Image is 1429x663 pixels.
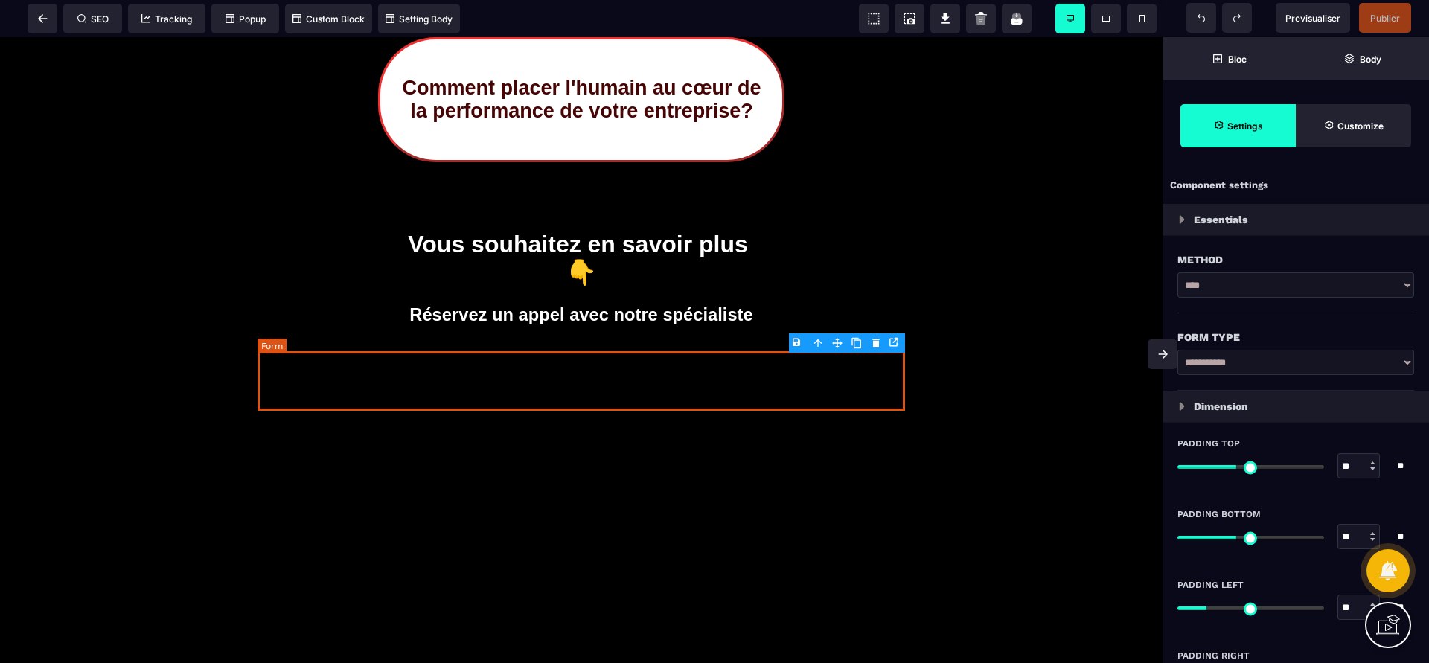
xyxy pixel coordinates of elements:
[1180,104,1296,147] span: Settings
[1296,104,1411,147] span: Open Style Manager
[504,437,658,449] span: Insert here your custom code
[1228,54,1247,65] strong: Bloc
[1227,121,1263,132] strong: Settings
[1163,171,1429,200] div: Component settings
[1179,215,1185,224] img: loading
[1370,13,1400,24] span: Publier
[77,13,109,25] span: SEO
[1194,397,1248,415] p: Dimension
[391,32,773,93] h1: Comment placer l'humain au cœur de la performance de votre entreprise?
[1177,579,1244,591] span: Padding Left
[1337,121,1384,132] strong: Customize
[886,334,905,350] div: Open the link Modal
[292,13,365,25] span: Custom Block
[258,186,905,257] h1: Vous souhaitez en savoir plus 👇
[1177,251,1414,269] div: Method
[1296,37,1429,80] span: Open Layer Manager
[1360,54,1381,65] strong: Body
[1276,3,1350,33] span: Preview
[895,4,924,33] span: Screenshot
[1285,13,1340,24] span: Previsualiser
[1179,402,1185,411] img: loading
[1177,508,1261,520] span: Padding Bottom
[1163,37,1296,80] span: Open Blocks
[1177,328,1414,346] div: Form Type
[141,13,192,25] span: Tracking
[1177,438,1240,449] span: Padding Top
[1194,211,1248,228] p: Essentials
[859,4,889,33] span: View components
[386,13,453,25] span: Setting Body
[258,264,905,292] h3: Réservez un appel avec notre spécialiste
[226,13,266,25] span: Popup
[1177,650,1250,662] span: Padding Right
